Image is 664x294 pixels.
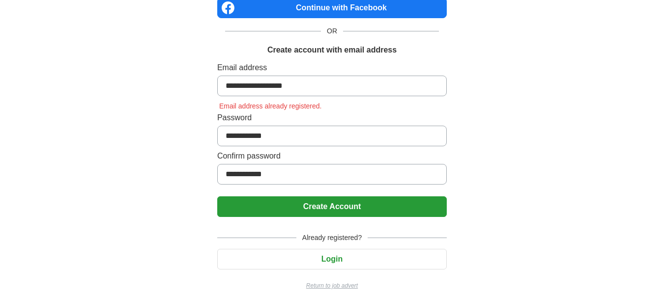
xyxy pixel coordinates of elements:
[217,62,447,74] label: Email address
[217,112,447,124] label: Password
[267,44,397,56] h1: Create account with email address
[321,26,343,36] span: OR
[217,150,447,162] label: Confirm password
[217,249,447,269] button: Login
[296,233,368,243] span: Already registered?
[217,281,447,290] a: Return to job advert
[217,255,447,263] a: Login
[217,102,324,110] span: Email address already registered.
[217,196,447,217] button: Create Account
